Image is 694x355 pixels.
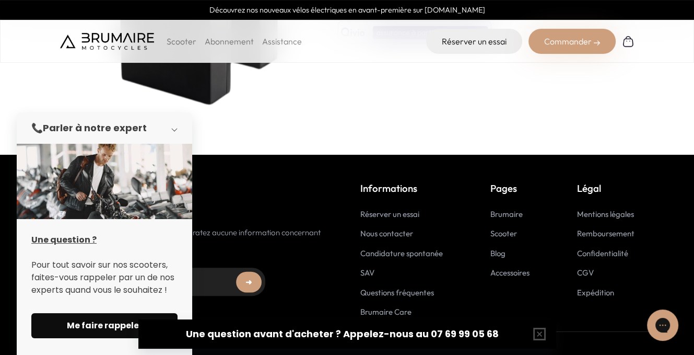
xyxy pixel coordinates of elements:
[167,35,196,48] p: Scooter
[577,268,594,278] a: CGV
[528,29,616,54] div: Commander
[577,228,634,238] a: Remboursement
[490,209,523,219] a: Brumaire
[490,228,517,238] a: Scooter
[262,36,302,47] a: Assistance
[577,209,634,219] a: Mentions légales
[642,306,684,345] iframe: Gorgias live chat messenger
[205,36,254,47] a: Abonnement
[490,181,530,196] p: Pages
[360,209,419,219] a: Réserver un essai
[577,288,614,297] a: Expédition
[60,181,334,219] h2: Construisez la ville de [DATE]
[360,307,411,317] a: Brumaire Care
[60,33,154,50] img: Brumaire Motocycles
[577,248,628,258] a: Confidentialité
[360,268,374,278] a: SAV
[60,227,334,250] p: Inscrivez-vous à notre newsletter et ne ratez aucune information concernant Brumaire.
[360,248,443,258] a: Candidature spontanée
[490,268,530,278] a: Accessoires
[360,181,443,196] p: Informations
[236,272,262,293] button: ➜
[490,248,505,258] a: Blog
[360,228,413,238] a: Nous contacter
[594,40,600,46] img: right-arrow-2.png
[360,288,434,297] a: Questions fréquentes
[622,35,634,48] img: Panier
[426,29,522,54] a: Réserver un essai
[577,181,634,196] p: Légal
